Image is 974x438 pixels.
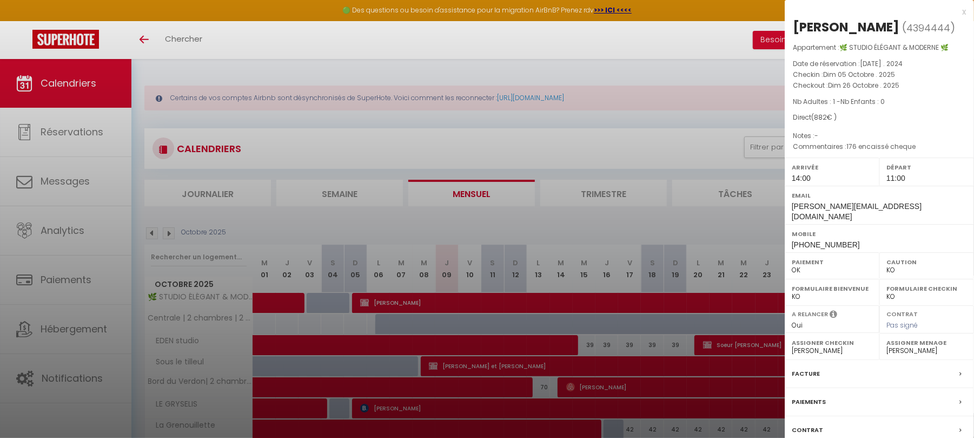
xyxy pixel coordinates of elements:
[814,113,827,122] span: 882
[793,42,966,53] p: Appartement :
[828,81,899,90] span: Dim 26 Octobre . 2025
[860,59,903,68] span: [DATE] . 2024
[811,113,837,122] span: ( € )
[793,141,966,152] p: Commentaires :
[902,20,955,35] span: ( )
[846,142,916,151] span: 176 encaissé cheque
[886,321,918,330] span: Pas signé
[906,21,950,35] span: 4394444
[792,240,860,249] span: [PHONE_NUMBER]
[793,18,899,36] div: [PERSON_NAME]
[792,310,828,319] label: A relancer
[792,162,872,173] label: Arrivée
[793,130,966,141] p: Notes :
[840,97,885,106] span: Nb Enfants : 0
[886,162,967,173] label: Départ
[785,5,966,18] div: x
[793,97,885,106] span: Nb Adultes : 1 -
[792,228,967,239] label: Mobile
[793,58,966,69] p: Date de réservation :
[793,80,966,91] p: Checkout :
[830,310,837,322] i: Sélectionner OUI si vous souhaiter envoyer les séquences de messages post-checkout
[792,396,826,408] label: Paiements
[793,113,966,123] div: Direct
[793,69,966,80] p: Checkin :
[792,337,872,348] label: Assigner Checkin
[886,283,967,294] label: Formulaire Checkin
[792,202,922,221] span: [PERSON_NAME][EMAIL_ADDRESS][DOMAIN_NAME]
[823,70,895,79] span: Dim 05 Octobre . 2025
[792,283,872,294] label: Formulaire Bienvenue
[886,257,967,267] label: Caution
[886,174,905,182] span: 11:00
[839,43,949,52] span: 🌿 STUDIO ÉLÉGANT & MODERNE 🌿
[792,190,967,201] label: Email
[792,424,823,436] label: Contrat
[792,257,872,267] label: Paiement
[886,310,918,317] label: Contrat
[814,131,818,140] span: -
[886,337,967,348] label: Assigner Menage
[792,368,820,380] label: Facture
[792,174,811,182] span: 14:00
